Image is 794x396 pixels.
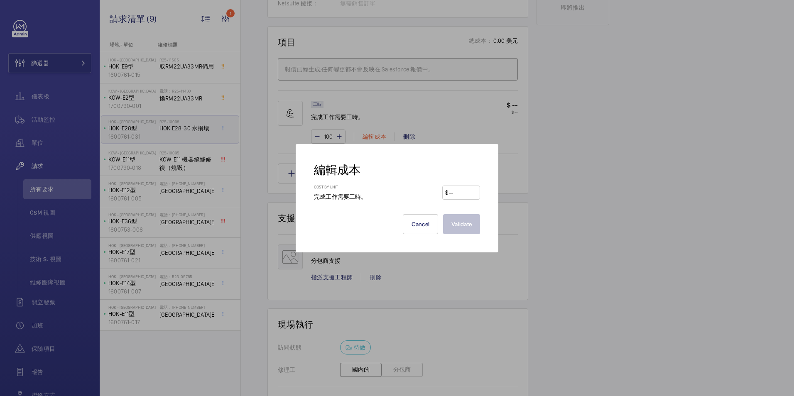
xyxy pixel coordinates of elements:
div: $ [445,188,448,197]
h2: 編輯成本 [314,162,480,178]
span: 完成工作需要工時。 [314,193,367,200]
h3: Cost by unit [314,184,375,193]
button: Validate [443,214,480,234]
input: -- [448,186,477,199]
button: Cancel [403,214,439,234]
